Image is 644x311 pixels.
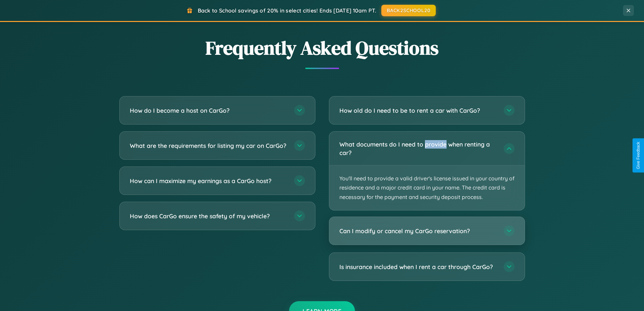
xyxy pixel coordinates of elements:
h3: Is insurance included when I rent a car through CarGo? [339,263,497,271]
button: BACK2SCHOOL20 [381,5,436,16]
div: Give Feedback [636,142,641,169]
h3: How old do I need to be to rent a car with CarGo? [339,106,497,115]
h2: Frequently Asked Questions [119,35,525,61]
h3: What documents do I need to provide when renting a car? [339,140,497,157]
h3: Can I modify or cancel my CarGo reservation? [339,227,497,235]
h3: What are the requirements for listing my car on CarGo? [130,141,287,150]
p: You'll need to provide a valid driver's license issued in your country of residence and a major c... [329,165,525,210]
h3: How do I become a host on CarGo? [130,106,287,115]
span: Back to School savings of 20% in select cities! Ends [DATE] 10am PT. [198,7,376,14]
h3: How does CarGo ensure the safety of my vehicle? [130,212,287,220]
h3: How can I maximize my earnings as a CarGo host? [130,177,287,185]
